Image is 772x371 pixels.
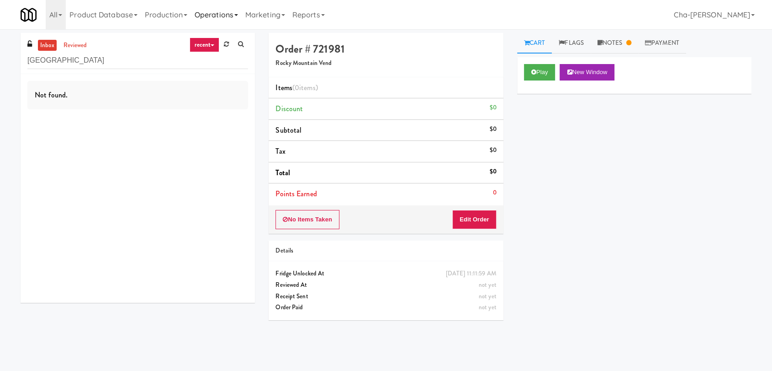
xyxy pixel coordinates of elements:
[517,33,552,54] a: Cart
[560,64,614,81] button: New Window
[275,291,496,302] div: Receipt Sent
[38,40,57,51] a: inbox
[479,292,497,301] span: not yet
[489,145,496,156] div: $0
[275,82,317,93] span: Items
[446,268,497,280] div: [DATE] 11:11:59 AM
[27,52,248,69] input: Search vision orders
[275,210,339,229] button: No Items Taken
[275,245,496,257] div: Details
[479,303,497,312] span: not yet
[275,60,496,67] h5: Rocky Mountain Vend
[292,82,318,93] span: (0 )
[591,33,638,54] a: Notes
[275,43,496,55] h4: Order # 721981
[638,33,687,54] a: Payment
[21,7,37,23] img: Micromart
[190,38,220,52] a: recent
[479,280,497,289] span: not yet
[299,82,316,93] ng-pluralize: items
[275,302,496,313] div: Order Paid
[493,187,497,199] div: 0
[524,64,555,81] button: Play
[275,280,496,291] div: Reviewed At
[489,124,496,135] div: $0
[275,103,303,114] span: Discount
[275,125,301,135] span: Subtotal
[35,90,68,100] span: Not found.
[552,33,591,54] a: Flags
[275,146,285,156] span: Tax
[275,188,317,199] span: Points Earned
[452,210,497,229] button: Edit Order
[489,166,496,177] div: $0
[61,40,90,51] a: reviewed
[275,268,496,280] div: Fridge Unlocked At
[489,102,496,113] div: $0
[275,167,290,178] span: Total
